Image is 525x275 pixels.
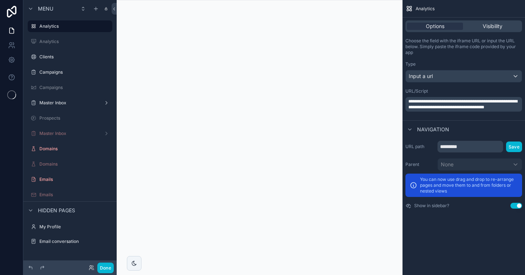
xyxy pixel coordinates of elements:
[38,207,75,214] span: Hidden pages
[405,97,522,112] div: scrollable content
[39,131,101,136] label: Master Inbox
[28,112,112,124] a: Prospects
[39,115,111,121] label: Prospects
[420,177,518,194] p: You can now use drag and drop to re-arrange pages and move them to and from folders or nested views
[414,203,449,209] label: Show in sidebar?
[409,73,433,80] span: Input a url
[38,5,53,12] span: Menu
[405,61,416,67] label: Type
[28,236,112,247] a: Email conversation
[39,100,101,106] label: Master Inbox
[28,128,112,139] a: Master Inbox
[28,221,112,233] a: My Profile
[417,126,449,133] span: Navigation
[28,66,112,78] a: Campaigns
[28,36,112,47] a: Analytics
[39,146,111,152] label: Domains
[426,23,444,30] span: Options
[28,20,112,32] a: Analytics
[416,6,435,12] span: Analytics
[39,85,111,90] label: Campaigns
[97,263,114,273] button: Done
[39,177,111,182] label: Emails
[39,69,111,75] label: Campaigns
[39,224,111,230] label: My Profile
[28,97,112,109] a: Master Inbox
[39,39,111,44] label: Analytics
[28,143,112,155] a: Domains
[405,162,435,167] label: Parent
[39,192,111,198] label: Emails
[506,142,522,152] button: Save
[441,161,454,168] span: None
[39,239,111,244] label: Email conversation
[28,189,112,201] a: Emails
[39,161,111,167] label: Domains
[28,174,112,185] a: Emails
[483,23,502,30] span: Visibility
[405,88,428,94] label: URL/Script
[39,54,111,60] label: Clients
[39,23,108,29] label: Analytics
[437,158,522,171] button: None
[28,158,112,170] a: Domains
[28,82,112,93] a: Campaigns
[28,51,112,63] a: Clients
[405,70,522,82] button: Input a url
[405,38,522,55] p: Choose the field with the iframe URL or input the URL below. Simply paste the iframe code provide...
[405,144,435,150] label: URL path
